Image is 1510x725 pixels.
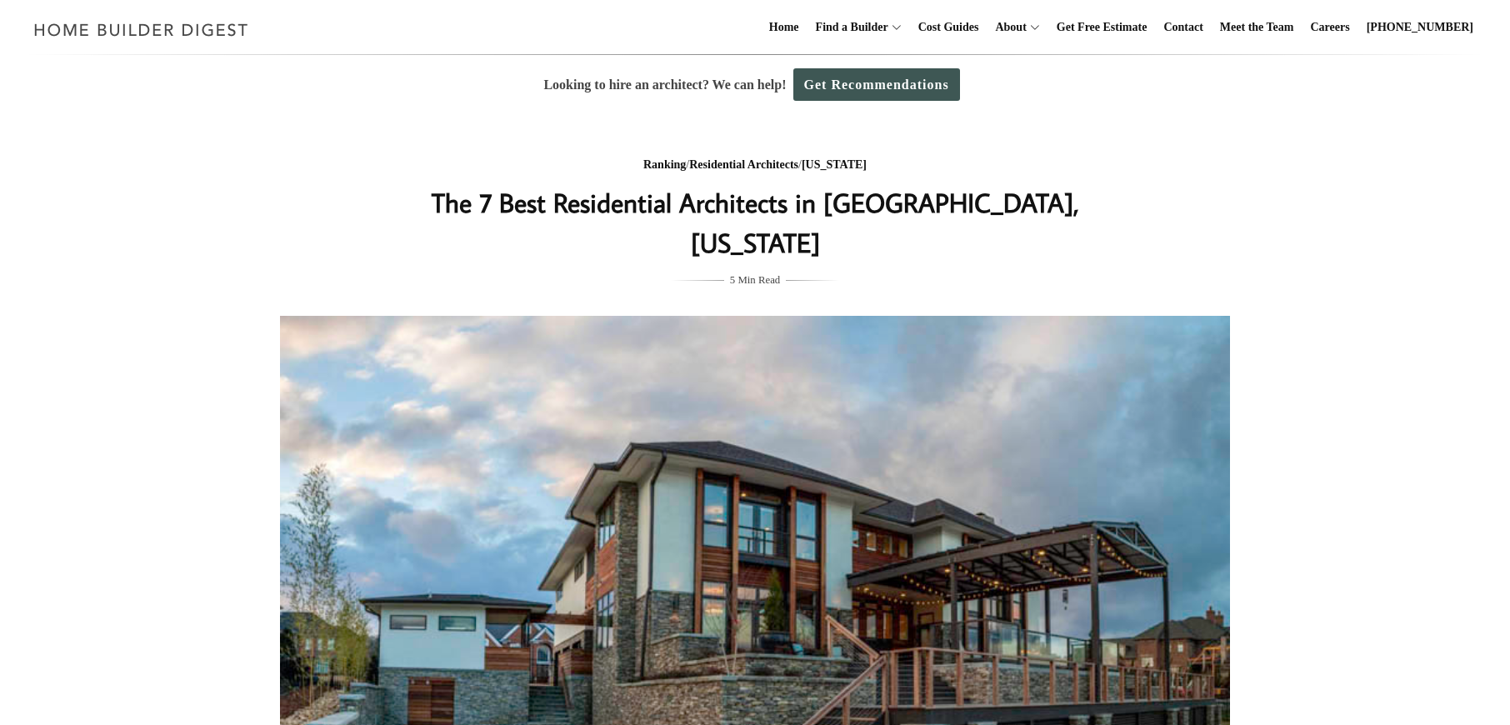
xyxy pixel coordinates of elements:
[802,158,867,171] a: [US_STATE]
[793,68,960,101] a: Get Recommendations
[27,13,256,46] img: Home Builder Digest
[1304,1,1357,54] a: Careers
[988,1,1026,54] a: About
[422,155,1087,176] div: / /
[762,1,806,54] a: Home
[422,182,1087,262] h1: The 7 Best Residential Architects in [GEOGRAPHIC_DATA], [US_STATE]
[643,158,686,171] a: Ranking
[1213,1,1301,54] a: Meet the Team
[912,1,986,54] a: Cost Guides
[689,158,798,171] a: Residential Architects
[809,1,888,54] a: Find a Builder
[1157,1,1209,54] a: Contact
[1050,1,1154,54] a: Get Free Estimate
[730,271,780,289] span: 5 Min Read
[1360,1,1480,54] a: [PHONE_NUMBER]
